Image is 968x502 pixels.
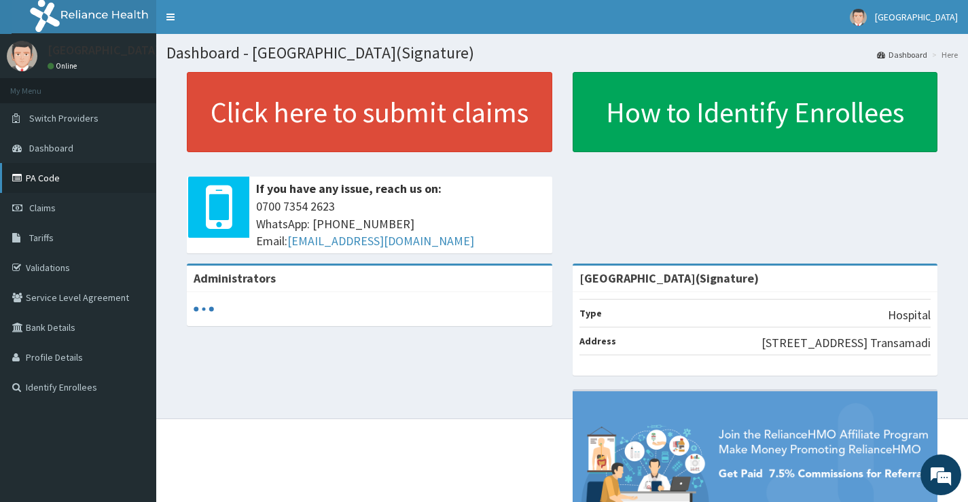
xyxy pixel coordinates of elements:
[256,198,545,250] span: 0700 7354 2623 WhatsApp: [PHONE_NUMBER] Email:
[888,306,931,324] p: Hospital
[166,44,958,62] h1: Dashboard - [GEOGRAPHIC_DATA](Signature)
[287,233,474,249] a: [EMAIL_ADDRESS][DOMAIN_NAME]
[761,334,931,352] p: [STREET_ADDRESS] Transamadi
[929,49,958,60] li: Here
[29,232,54,244] span: Tariffs
[194,270,276,286] b: Administrators
[194,299,214,319] svg: audio-loading
[256,181,442,196] b: If you have any issue, reach us on:
[875,11,958,23] span: [GEOGRAPHIC_DATA]
[48,44,160,56] p: [GEOGRAPHIC_DATA]
[29,202,56,214] span: Claims
[7,41,37,71] img: User Image
[29,142,73,154] span: Dashboard
[579,307,602,319] b: Type
[877,49,927,60] a: Dashboard
[579,270,759,286] strong: [GEOGRAPHIC_DATA](Signature)
[579,335,616,347] b: Address
[573,72,938,152] a: How to Identify Enrollees
[29,112,98,124] span: Switch Providers
[48,61,80,71] a: Online
[850,9,867,26] img: User Image
[187,72,552,152] a: Click here to submit claims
